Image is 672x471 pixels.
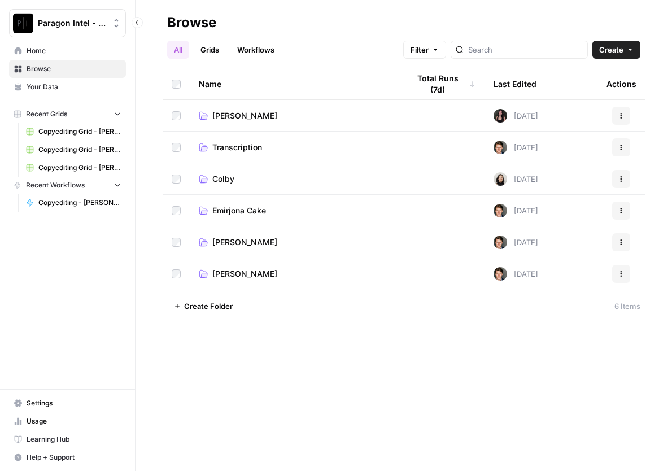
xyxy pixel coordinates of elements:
[494,141,507,154] img: qw00ik6ez51o8uf7vgx83yxyzow9
[21,123,126,141] a: Copyediting Grid - [PERSON_NAME]
[494,204,538,217] div: [DATE]
[468,44,583,55] input: Search
[212,173,234,185] span: Colby
[599,44,623,55] span: Create
[38,198,121,208] span: Copyediting - [PERSON_NAME]
[212,142,262,153] span: Transcription
[606,68,636,99] div: Actions
[167,14,216,32] div: Browse
[212,205,266,216] span: Emirjona Cake
[27,398,121,408] span: Settings
[27,46,121,56] span: Home
[26,109,67,119] span: Recent Grids
[9,177,126,194] button: Recent Workflows
[9,42,126,60] a: Home
[494,236,538,249] div: [DATE]
[230,41,281,59] a: Workflows
[212,268,277,280] span: [PERSON_NAME]
[26,180,85,190] span: Recent Workflows
[27,64,121,74] span: Browse
[38,18,106,29] span: Paragon Intel - Copyediting
[9,106,126,123] button: Recent Grids
[494,236,507,249] img: qw00ik6ez51o8uf7vgx83yxyzow9
[27,452,121,463] span: Help + Support
[199,205,391,216] a: Emirjona Cake
[199,268,391,280] a: [PERSON_NAME]
[494,267,507,281] img: qw00ik6ez51o8uf7vgx83yxyzow9
[27,434,121,444] span: Learning Hub
[9,60,126,78] a: Browse
[494,68,536,99] div: Last Edited
[9,448,126,466] button: Help + Support
[9,430,126,448] a: Learning Hub
[38,163,121,173] span: Copyediting Grid - [PERSON_NAME]
[494,172,507,186] img: t5ef5oef8zpw1w4g2xghobes91mw
[9,394,126,412] a: Settings
[199,173,391,185] a: Colby
[167,297,239,315] button: Create Folder
[199,68,391,99] div: Name
[614,300,640,312] div: 6 Items
[494,204,507,217] img: qw00ik6ez51o8uf7vgx83yxyzow9
[27,416,121,426] span: Usage
[592,41,640,59] button: Create
[27,82,121,92] span: Your Data
[9,9,126,37] button: Workspace: Paragon Intel - Copyediting
[199,237,391,248] a: [PERSON_NAME]
[21,194,126,212] a: Copyediting - [PERSON_NAME]
[403,41,446,59] button: Filter
[494,267,538,281] div: [DATE]
[194,41,226,59] a: Grids
[199,142,391,153] a: Transcription
[212,110,277,121] span: [PERSON_NAME]
[184,300,233,312] span: Create Folder
[21,159,126,177] a: Copyediting Grid - [PERSON_NAME]
[9,412,126,430] a: Usage
[409,68,475,99] div: Total Runs (7d)
[494,109,507,123] img: 5nlru5lqams5xbrbfyykk2kep4hl
[9,78,126,96] a: Your Data
[212,237,277,248] span: [PERSON_NAME]
[411,44,429,55] span: Filter
[494,172,538,186] div: [DATE]
[494,141,538,154] div: [DATE]
[199,110,391,121] a: [PERSON_NAME]
[13,13,33,33] img: Paragon Intel - Copyediting Logo
[494,109,538,123] div: [DATE]
[21,141,126,159] a: Copyediting Grid - [PERSON_NAME]
[38,127,121,137] span: Copyediting Grid - [PERSON_NAME]
[167,41,189,59] a: All
[38,145,121,155] span: Copyediting Grid - [PERSON_NAME]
